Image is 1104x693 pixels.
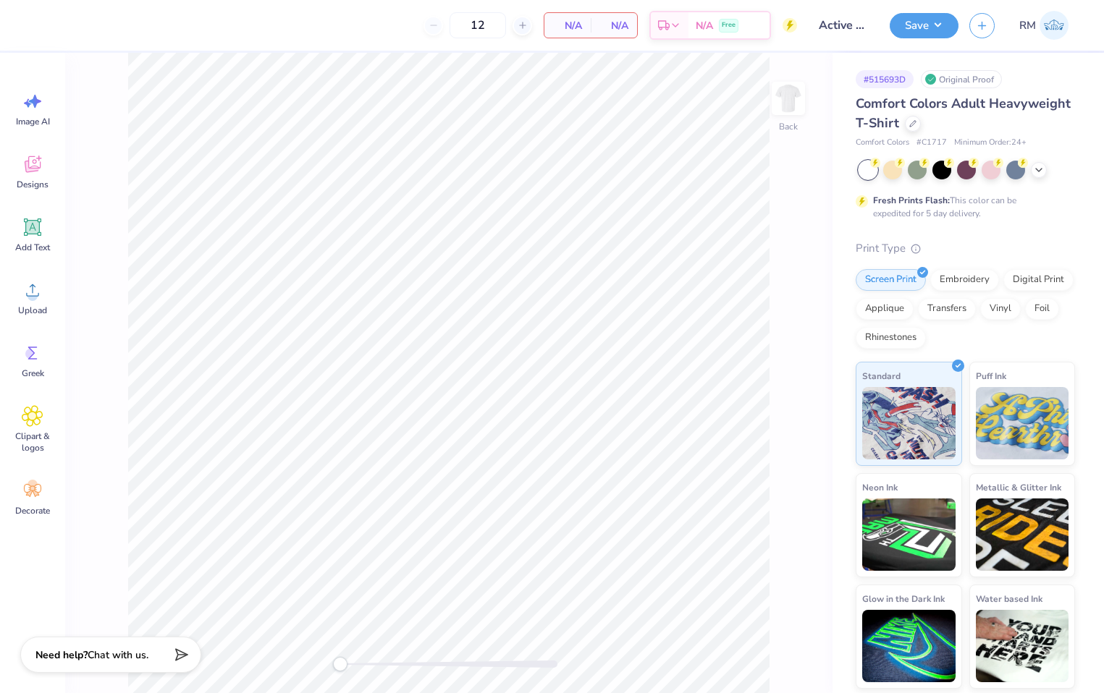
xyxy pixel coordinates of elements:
[917,137,947,149] span: # C1717
[873,194,1051,220] div: This color can be expedited for 5 day delivery.
[722,20,736,30] span: Free
[17,179,49,190] span: Designs
[862,498,956,571] img: Neon Ink
[333,657,347,671] div: Accessibility label
[862,591,945,606] span: Glow in the Dark Ink
[856,298,914,320] div: Applique
[450,12,506,38] input: – –
[976,610,1069,682] img: Water based Ink
[774,84,803,113] img: Back
[980,298,1021,320] div: Vinyl
[856,327,926,349] div: Rhinestones
[1013,11,1075,40] a: RM
[862,368,901,383] span: Standard
[18,305,47,316] span: Upload
[856,269,926,291] div: Screen Print
[15,505,50,516] span: Decorate
[856,137,909,149] span: Comfort Colors
[954,137,1027,149] span: Minimum Order: 24 +
[599,18,628,33] span: N/A
[856,95,1071,132] span: Comfort Colors Adult Heavyweight T-Shirt
[696,18,713,33] span: N/A
[553,18,582,33] span: N/A
[976,480,1061,495] span: Metallic & Glitter Ink
[873,195,950,206] strong: Fresh Prints Flash:
[1025,298,1059,320] div: Foil
[779,120,798,133] div: Back
[856,70,914,88] div: # 515693D
[22,367,44,379] span: Greek
[88,648,148,662] span: Chat with us.
[856,240,1075,257] div: Print Type
[1003,269,1074,291] div: Digital Print
[976,387,1069,459] img: Puff Ink
[16,116,50,127] span: Image AI
[35,648,88,662] strong: Need help?
[808,11,879,40] input: Untitled Design
[9,430,56,454] span: Clipart & logos
[862,480,898,495] span: Neon Ink
[976,498,1069,571] img: Metallic & Glitter Ink
[976,591,1042,606] span: Water based Ink
[918,298,976,320] div: Transfers
[15,242,50,253] span: Add Text
[1040,11,1069,40] img: Ronald Manipon
[862,387,956,459] img: Standard
[1019,17,1036,34] span: RM
[862,610,956,682] img: Glow in the Dark Ink
[890,13,958,38] button: Save
[930,269,999,291] div: Embroidery
[976,368,1006,383] span: Puff Ink
[921,70,1002,88] div: Original Proof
